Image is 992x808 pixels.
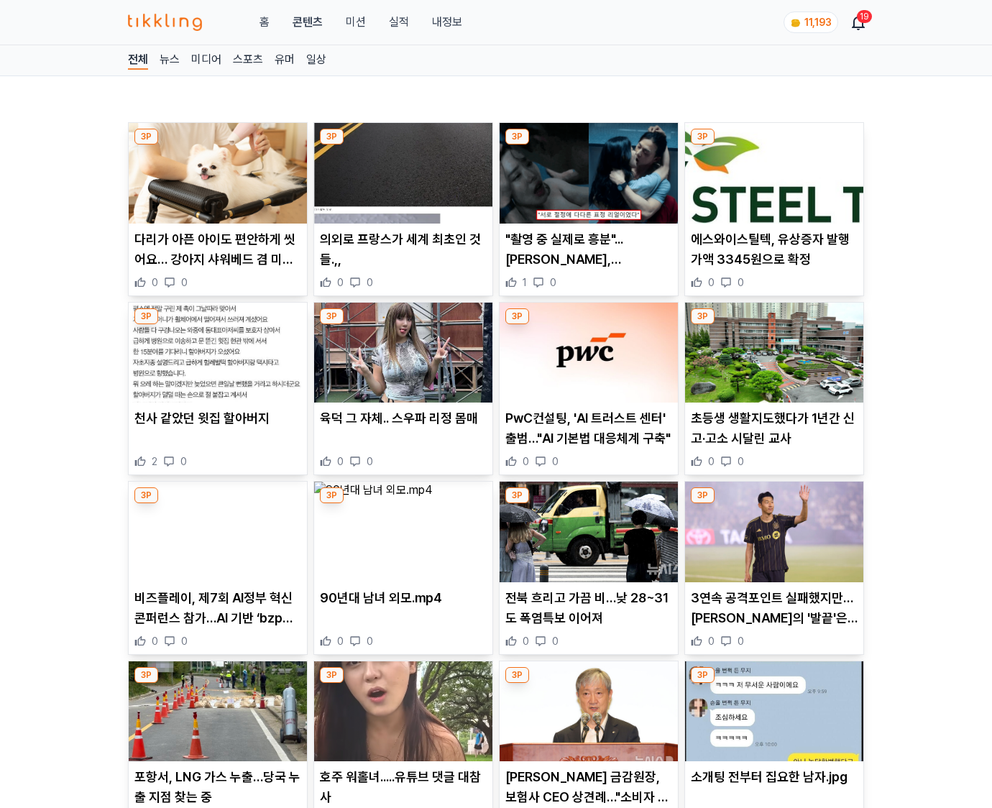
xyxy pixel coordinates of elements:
[337,454,344,469] span: 0
[128,122,308,296] div: 3P 다리가 아픈 아이도 편안하게 씻어요… 강아지 샤워베드 겸 미용기구 ‘펫그룸’ 출시 다리가 아픈 아이도 편안하게 씻어요… 강아지 샤워베드 겸 미용기구 ‘펫그룸’ 출시 0 0
[152,634,158,648] span: 0
[134,129,158,144] div: 3P
[790,17,802,29] img: coin
[432,14,462,31] a: 내정보
[500,661,678,762] img: 이찬진 금감원장, 보험사 CEO 상견례…"소비자 보호 우선시하는 문화 필요"
[552,454,559,469] span: 0
[134,229,301,270] p: 다리가 아픈 아이도 편안하게 씻어요… 강아지 샤워베드 겸 미용기구 ‘펫그룸’ 출시
[505,667,529,683] div: 3P
[313,481,493,655] div: 3P 90년대 남녀 외모.mp4 90년대 남녀 외모.mp4 0 0
[523,275,527,290] span: 1
[691,588,858,628] p: 3연속 공격포인트 실패했지만…[PERSON_NAME]의 '발끝'은 여전했다
[337,634,344,648] span: 0
[804,17,832,28] span: 11,193
[550,275,556,290] span: 0
[320,588,487,608] p: 90년대 남녀 외모.mp4
[691,229,858,270] p: 에스와이스틸텍, 유상증자 발행가액 3345원으로 확정
[499,302,679,476] div: 3P PwC컨설팅, 'AI 트러스트 센터' 출범…"AI 기본법 대응체계 구축" PwC컨설팅, 'AI 트러스트 센터' 출범…"AI 기본법 대응체계 구축" 0 0
[306,51,326,70] a: 일상
[152,275,158,290] span: 0
[389,14,409,31] a: 실적
[181,634,188,648] span: 0
[367,454,373,469] span: 0
[857,10,872,23] div: 19
[129,482,307,582] img: 비즈플레이, 제7회 AI정부 혁신 콘퍼런스 참가…AI 기반 ‘bzp출장관리’ 서비스 소개
[320,767,487,807] p: 호주 워홀녀.....유튜브 댓글 대참사
[367,275,373,290] span: 0
[708,275,715,290] span: 0
[523,634,529,648] span: 0
[684,481,864,655] div: 3P 3연속 공격포인트 실패했지만…손흥민의 '발끝'은 여전했다 3연속 공격포인트 실패했지만…[PERSON_NAME]의 '발끝'은 여전했다 0 0
[505,129,529,144] div: 3P
[685,123,863,224] img: 에스와이스틸텍, 유상증자 발행가액 3345원으로 확정
[191,51,221,70] a: 미디어
[505,487,529,503] div: 3P
[691,667,715,683] div: 3P
[320,487,344,503] div: 3P
[128,51,148,70] a: 전체
[499,481,679,655] div: 3P 전북 흐리고 가끔 비…낮 28~31도 폭염특보 이어져 전북 흐리고 가끔 비…낮 28~31도 폭염특보 이어져 0 0
[685,303,863,403] img: 초등생 생활지도했다가 1년간 신고·고소 시달린 교사
[505,408,672,449] p: PwC컨설팅, 'AI 트러스트 센터' 출범…"AI 기본법 대응체계 구축"
[523,454,529,469] span: 0
[685,661,863,762] img: 소개팅 전부터 집요한 남자.jpg
[684,122,864,296] div: 3P 에스와이스틸텍, 유상증자 발행가액 3345원으로 확정 에스와이스틸텍, 유상증자 발행가액 3345원으로 확정 0 0
[313,122,493,296] div: 3P 의외로 프랑스가 세계 최초인 것들.,, 의외로 프랑스가 세계 최초인 것들.,, 0 0
[129,303,307,403] img: 천사 같았던 윗집 할아버지
[738,634,744,648] span: 0
[708,454,715,469] span: 0
[313,302,493,476] div: 3P 육덕 그 자체.. 스우파 리정 몸매 육덕 그 자체.. 스우파 리정 몸매 0 0
[685,482,863,582] img: 3연속 공격포인트 실패했지만…손흥민의 '발끝'은 여전했다
[853,14,864,31] a: 19
[134,487,158,503] div: 3P
[500,123,678,224] img: "촬영 중 실제로 흥분"...김지훈, 이주빈과 베드신 촬영 중 절정 가는 표정과 '신체적 부위 변화' 고백
[134,767,301,807] p: 포항서, LNG 가스 누출…당국 누출 지점 찾는 중
[505,767,672,807] p: [PERSON_NAME] 금감원장, 보험사 CEO 상견례…"소비자 보호 우선시하는 문화 필요"
[134,588,301,628] p: 비즈플레이, 제7회 AI정부 혁신 콘퍼런스 참가…AI 기반 ‘bzp출장관리’ 서비스 소개
[314,123,492,224] img: 의외로 프랑스가 세계 최초인 것들.,,
[181,275,188,290] span: 0
[128,302,308,476] div: 3P 천사 같았던 윗집 할아버지 천사 같았던 윗집 할아버지 2 0
[314,661,492,762] img: 호주 워홀녀.....유튜브 댓글 대참사
[314,482,492,582] img: 90년대 남녀 외모.mp4
[134,308,158,324] div: 3P
[367,634,373,648] span: 0
[293,14,323,31] a: 콘텐츠
[346,14,366,31] button: 미션
[129,123,307,224] img: 다리가 아픈 아이도 편안하게 씻어요… 강아지 샤워베드 겸 미용기구 ‘펫그룸’ 출시
[275,51,295,70] a: 유머
[691,129,715,144] div: 3P
[691,767,858,787] p: 소개팅 전부터 집요한 남자.jpg
[505,588,672,628] p: 전북 흐리고 가끔 비…낮 28~31도 폭염특보 이어져
[160,51,180,70] a: 뉴스
[180,454,187,469] span: 0
[320,667,344,683] div: 3P
[233,51,263,70] a: 스포츠
[505,229,672,270] p: "촬영 중 실제로 흥분"...[PERSON_NAME], [PERSON_NAME]과 베드신 촬영 중 절정 가는 표정과 '신체적 부위 변화' 고백
[337,275,344,290] span: 0
[552,634,559,648] span: 0
[314,303,492,403] img: 육덕 그 자체.. 스우파 리정 몸매
[499,122,679,296] div: 3P "촬영 중 실제로 흥분"...김지훈, 이주빈과 베드신 촬영 중 절정 가는 표정과 '신체적 부위 변화' 고백 "촬영 중 실제로 흥분"...[PERSON_NAME], [PE...
[129,661,307,762] img: 포항서, LNG 가스 누출…당국 누출 지점 찾는 중
[691,408,858,449] p: 초등생 생활지도했다가 1년간 신고·고소 시달린 교사
[320,408,487,428] p: 육덕 그 자체.. 스우파 리정 몸매
[134,667,158,683] div: 3P
[738,275,744,290] span: 0
[505,308,529,324] div: 3P
[691,487,715,503] div: 3P
[260,14,270,31] a: 홈
[128,481,308,655] div: 3P 비즈플레이, 제7회 AI정부 혁신 콘퍼런스 참가…AI 기반 ‘bzp출장관리’ 서비스 소개 비즈플레이, 제7회 AI정부 혁신 콘퍼런스 참가…AI 기반 ‘bzp출장관리’ 서...
[320,229,487,270] p: 의외로 프랑스가 세계 최초인 것들.,,
[320,308,344,324] div: 3P
[738,454,744,469] span: 0
[152,454,157,469] span: 2
[684,302,864,476] div: 3P 초등생 생활지도했다가 1년간 신고·고소 시달린 교사 초등생 생활지도했다가 1년간 신고·고소 시달린 교사 0 0
[691,308,715,324] div: 3P
[128,14,202,31] img: 티끌링
[708,634,715,648] span: 0
[784,12,835,33] a: coin 11,193
[320,129,344,144] div: 3P
[134,408,301,428] p: 천사 같았던 윗집 할아버지
[500,482,678,582] img: 전북 흐리고 가끔 비…낮 28~31도 폭염특보 이어져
